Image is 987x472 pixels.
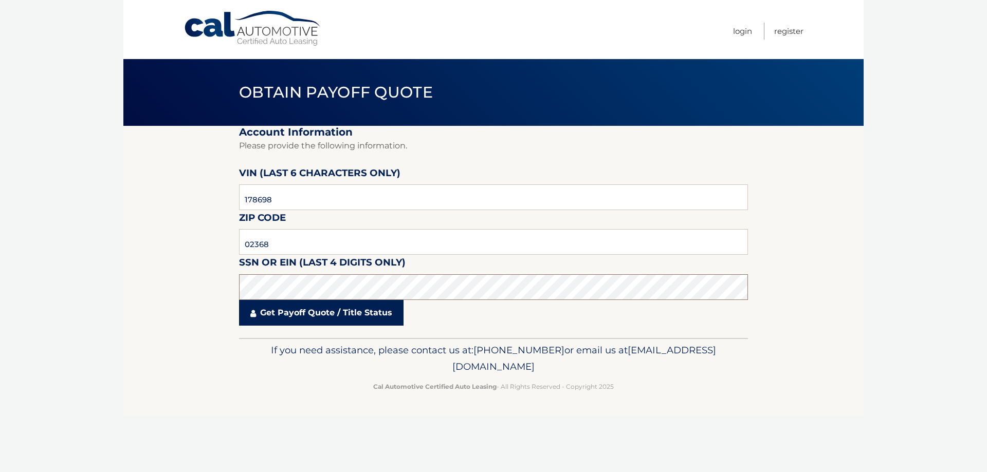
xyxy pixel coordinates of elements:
[774,23,803,40] a: Register
[184,10,322,47] a: Cal Automotive
[473,344,564,356] span: [PHONE_NUMBER]
[239,210,286,229] label: Zip Code
[246,342,741,375] p: If you need assistance, please contact us at: or email us at
[239,139,748,153] p: Please provide the following information.
[246,381,741,392] p: - All Rights Reserved - Copyright 2025
[239,255,406,274] label: SSN or EIN (last 4 digits only)
[239,300,404,326] a: Get Payoff Quote / Title Status
[373,383,497,390] strong: Cal Automotive Certified Auto Leasing
[239,165,400,184] label: VIN (last 6 characters only)
[239,83,433,102] span: Obtain Payoff Quote
[239,126,748,139] h2: Account Information
[733,23,752,40] a: Login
